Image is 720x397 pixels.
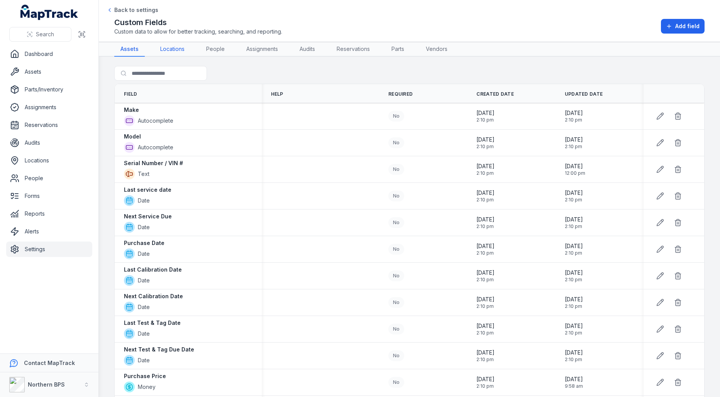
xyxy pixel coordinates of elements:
[385,42,410,57] a: Parts
[476,91,514,97] span: Created Date
[6,46,92,62] a: Dashboard
[20,5,78,20] a: MapTrack
[124,239,164,247] strong: Purchase Date
[565,189,583,197] span: [DATE]
[6,206,92,221] a: Reports
[565,296,583,309] time: 03/09/2025, 2:10:52 pm
[6,242,92,257] a: Settings
[138,277,150,284] span: Date
[114,28,282,35] span: Custom data to allow for better tracking, searching, and reporting.
[476,197,495,203] span: 2:10 pm
[388,350,404,361] div: No
[388,324,404,334] div: No
[124,91,137,97] span: Field
[565,250,583,256] span: 2:10 pm
[565,375,583,389] time: 05/09/2025, 9:58:52 am
[124,106,139,114] strong: Make
[330,42,376,57] a: Reservations
[565,330,583,336] span: 2:10 pm
[138,250,150,258] span: Date
[240,42,284,57] a: Assignments
[476,269,495,283] time: 03/09/2025, 2:10:52 pm
[476,216,495,230] time: 03/09/2025, 2:10:52 pm
[476,162,495,170] span: [DATE]
[565,277,583,283] span: 2:10 pm
[476,277,495,283] span: 2:10 pm
[124,319,181,327] strong: Last Test & Tag Date
[476,144,495,150] span: 2:10 pm
[6,171,92,186] a: People
[565,189,583,203] time: 03/09/2025, 2:10:52 pm
[107,6,158,14] a: Back to settings
[565,242,583,256] time: 03/09/2025, 2:10:52 pm
[476,322,495,330] span: [DATE]
[6,100,92,115] a: Assignments
[124,346,194,353] strong: Next Test & Tag Due Date
[476,250,495,256] span: 2:10 pm
[565,91,603,97] span: Updated Date
[114,6,158,14] span: Back to settings
[476,170,495,176] span: 2:10 pm
[420,42,454,57] a: Vendors
[565,162,585,170] span: [DATE]
[6,82,92,97] a: Parts/Inventory
[565,197,583,203] span: 2:10 pm
[36,30,54,38] span: Search
[565,296,583,303] span: [DATE]
[9,27,71,42] button: Search
[114,17,282,28] h2: Custom Fields
[565,223,583,230] span: 2:10 pm
[476,189,495,203] time: 03/09/2025, 2:10:52 pm
[565,109,583,123] time: 03/09/2025, 2:10:52 pm
[6,135,92,150] a: Audits
[6,188,92,204] a: Forms
[565,303,583,309] span: 2:10 pm
[124,159,183,167] strong: Serial Number / VIN #
[476,109,495,117] span: [DATE]
[388,377,404,388] div: No
[476,189,495,197] span: [DATE]
[6,224,92,239] a: Alerts
[476,322,495,336] time: 03/09/2025, 2:10:52 pm
[124,133,141,140] strong: Model
[114,42,145,57] a: Assets
[124,372,166,380] strong: Purchase Price
[388,164,404,175] div: No
[565,322,583,336] time: 03/09/2025, 2:10:52 pm
[565,136,583,144] span: [DATE]
[293,42,321,57] a: Audits
[476,216,495,223] span: [DATE]
[138,356,150,364] span: Date
[476,117,495,123] span: 2:10 pm
[476,375,495,383] span: [DATE]
[476,242,495,256] time: 03/09/2025, 2:10:52 pm
[138,117,173,125] span: Autocomplete
[565,269,583,283] time: 03/09/2025, 2:10:52 pm
[675,22,700,30] span: Add field
[124,292,183,300] strong: Next Calibration Date
[565,117,583,123] span: 2:10 pm
[565,349,583,363] time: 03/09/2025, 2:10:52 pm
[476,296,495,303] span: [DATE]
[138,144,173,151] span: Autocomplete
[565,109,583,117] span: [DATE]
[565,375,583,383] span: [DATE]
[388,191,404,201] div: No
[476,375,495,389] time: 03/09/2025, 2:10:52 pm
[6,153,92,168] a: Locations
[476,383,495,389] span: 2:10 pm
[138,170,149,178] span: Text
[476,223,495,230] span: 2:10 pm
[661,19,705,34] button: Add field
[476,162,495,176] time: 03/09/2025, 2:10:52 pm
[388,244,404,255] div: No
[565,144,583,150] span: 2:10 pm
[565,383,583,389] span: 9:58 am
[138,223,150,231] span: Date
[565,349,583,356] span: [DATE]
[476,296,495,309] time: 03/09/2025, 2:10:52 pm
[138,330,150,338] span: Date
[565,162,585,176] time: 25/09/2025, 12:00:18 pm
[565,356,583,363] span: 2:10 pm
[565,170,585,176] span: 12:00 pm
